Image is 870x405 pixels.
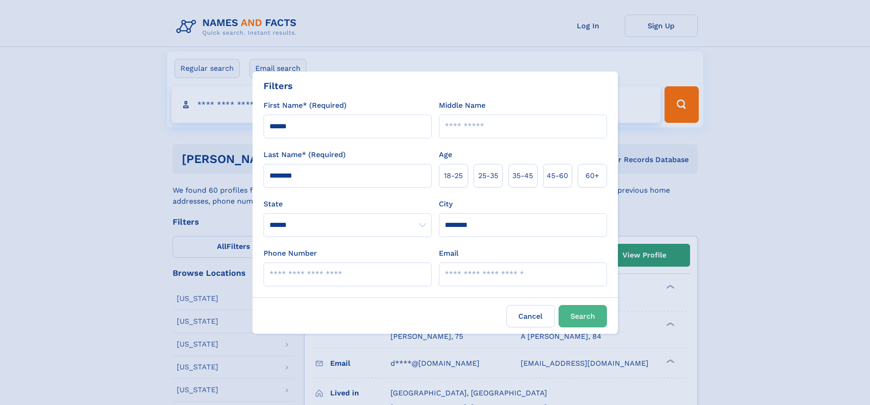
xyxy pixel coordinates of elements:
[264,199,432,210] label: State
[439,248,459,259] label: Email
[559,305,607,327] button: Search
[439,100,485,111] label: Middle Name
[264,100,347,111] label: First Name* (Required)
[512,170,533,181] span: 35‑45
[444,170,463,181] span: 18‑25
[264,149,346,160] label: Last Name* (Required)
[506,305,555,327] label: Cancel
[478,170,498,181] span: 25‑35
[439,199,453,210] label: City
[264,248,317,259] label: Phone Number
[547,170,568,181] span: 45‑60
[585,170,599,181] span: 60+
[264,79,293,93] div: Filters
[439,149,452,160] label: Age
